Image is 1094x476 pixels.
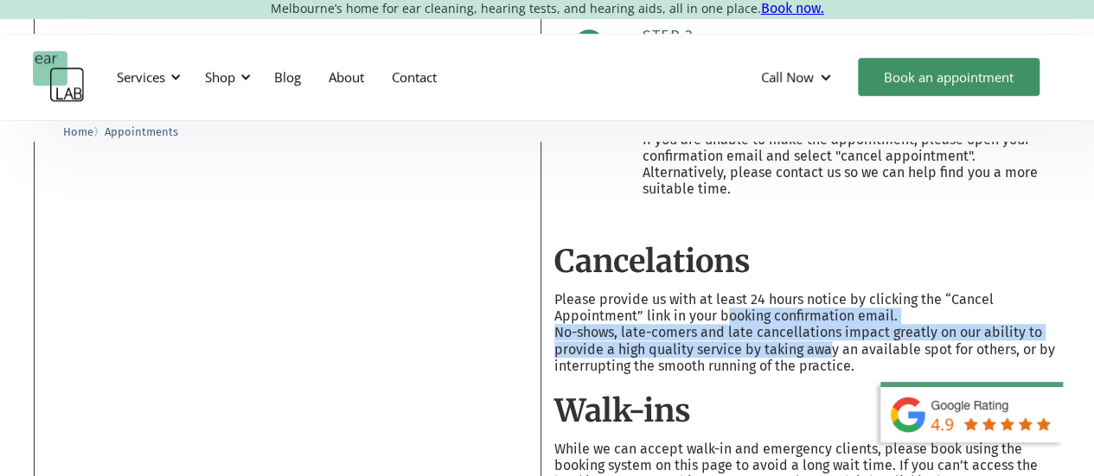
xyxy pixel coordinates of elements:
div: Shop [195,51,256,103]
div: Services [117,68,165,86]
li: 〉 [63,123,105,141]
div: STEP 3 [643,28,1059,45]
a: Book an appointment [858,58,1040,96]
a: home [33,51,85,103]
div: Call Now [747,51,849,103]
a: Contact [378,52,451,102]
div: Call Now [761,68,814,86]
div: Shop [205,68,235,86]
a: Blog [260,52,315,102]
a: Appointments [105,123,178,139]
h2: Walk-ins [554,391,1060,432]
h2: Cancelations [554,242,1060,282]
p: No-shows, late-comers and late cancellations impact greatly on our ability to provide a high qual... [554,324,1060,374]
div: Services [106,51,186,103]
a: About [315,52,378,102]
span: Home [63,125,93,138]
p: Please provide us with at least 24 hours notice by clicking the “Cancel Appointment” link in your... [554,291,1060,324]
span: Appointments [105,125,178,138]
a: Home [63,123,93,139]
